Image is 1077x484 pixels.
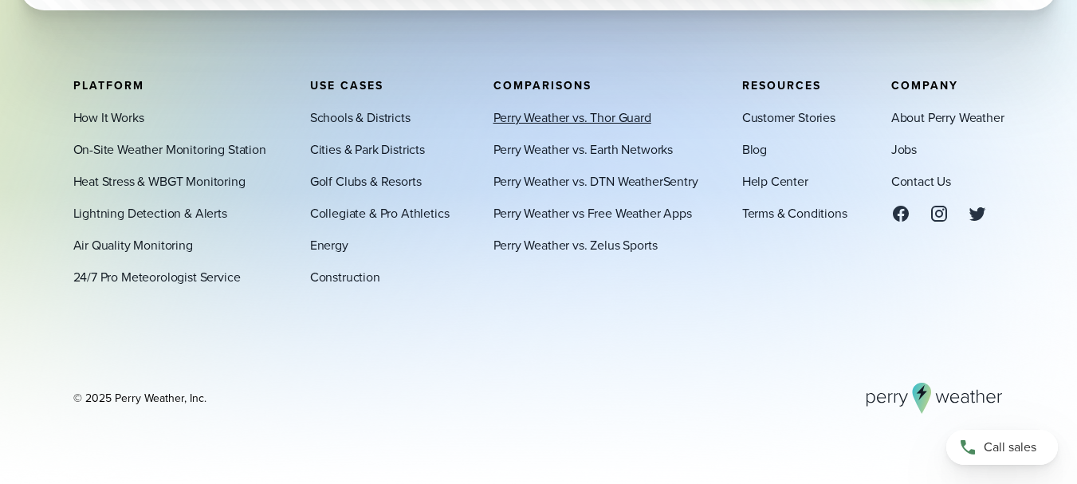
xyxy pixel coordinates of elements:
[891,108,1004,127] a: About Perry Weather
[742,108,835,127] a: Customer Stories
[891,77,958,93] span: Company
[73,390,206,406] div: © 2025 Perry Weather, Inc.
[742,140,767,159] a: Blog
[73,203,227,222] a: Lightning Detection & Alerts
[493,108,651,127] a: Perry Weather vs. Thor Guard
[310,171,422,191] a: Golf Clubs & Resorts
[493,171,698,191] a: Perry Weather vs. DTN WeatherSentry
[742,171,808,191] a: Help Center
[73,108,144,127] a: How It Works
[493,235,658,254] a: Perry Weather vs. Zelus Sports
[946,430,1058,465] a: Call sales
[742,77,821,93] span: Resources
[493,140,674,159] a: Perry Weather vs. Earth Networks
[310,108,411,127] a: Schools & Districts
[73,171,246,191] a: Heat Stress & WBGT Monitoring
[310,267,380,286] a: Construction
[310,203,450,222] a: Collegiate & Pro Athletics
[310,235,348,254] a: Energy
[73,235,193,254] a: Air Quality Monitoring
[891,171,951,191] a: Contact Us
[891,140,917,159] a: Jobs
[73,140,266,159] a: On-Site Weather Monitoring Station
[742,203,847,222] a: Terms & Conditions
[984,438,1036,457] span: Call sales
[493,77,592,93] span: Comparisons
[73,267,241,286] a: 24/7 Pro Meteorologist Service
[310,77,383,93] span: Use Cases
[73,77,144,93] span: Platform
[493,203,692,222] a: Perry Weather vs Free Weather Apps
[310,140,425,159] a: Cities & Park Districts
